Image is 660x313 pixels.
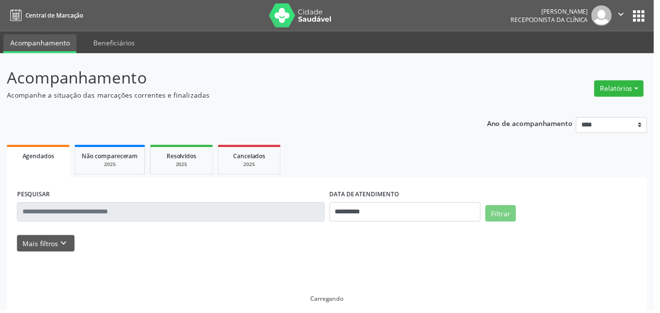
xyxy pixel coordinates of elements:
p: Acompanhe a situação das marcações correntes e finalizadas [7,91,459,101]
a: Central de Marcação [7,7,84,23]
label: PESQUISAR [17,189,50,204]
span: Cancelados [235,153,268,162]
span: Recepcionista da clínica [515,16,594,24]
span: Agendados [22,153,55,162]
button:  [617,5,636,26]
div: Carregando [313,297,347,306]
a: Acompanhamento [3,35,77,54]
span: Não compareceram [83,153,139,162]
label: DATA DE ATENDIMENTO [333,189,403,204]
img: img [597,5,617,26]
div: 2025 [83,162,139,169]
i:  [621,9,632,20]
div: 2025 [159,162,208,169]
button: Mais filtroskeyboard_arrow_down [17,237,75,254]
button: Relatórios [600,81,650,98]
span: Central de Marcação [25,11,84,20]
div: 2025 [227,162,276,169]
button: apps [636,7,653,24]
a: Beneficiários [87,35,143,52]
i: keyboard_arrow_down [59,240,70,251]
div: [PERSON_NAME] [515,7,594,16]
span: Resolvidos [168,153,198,162]
p: Acompanhamento [7,66,459,91]
p: Ano de acompanhamento [491,118,578,130]
button: Filtrar [490,207,521,224]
